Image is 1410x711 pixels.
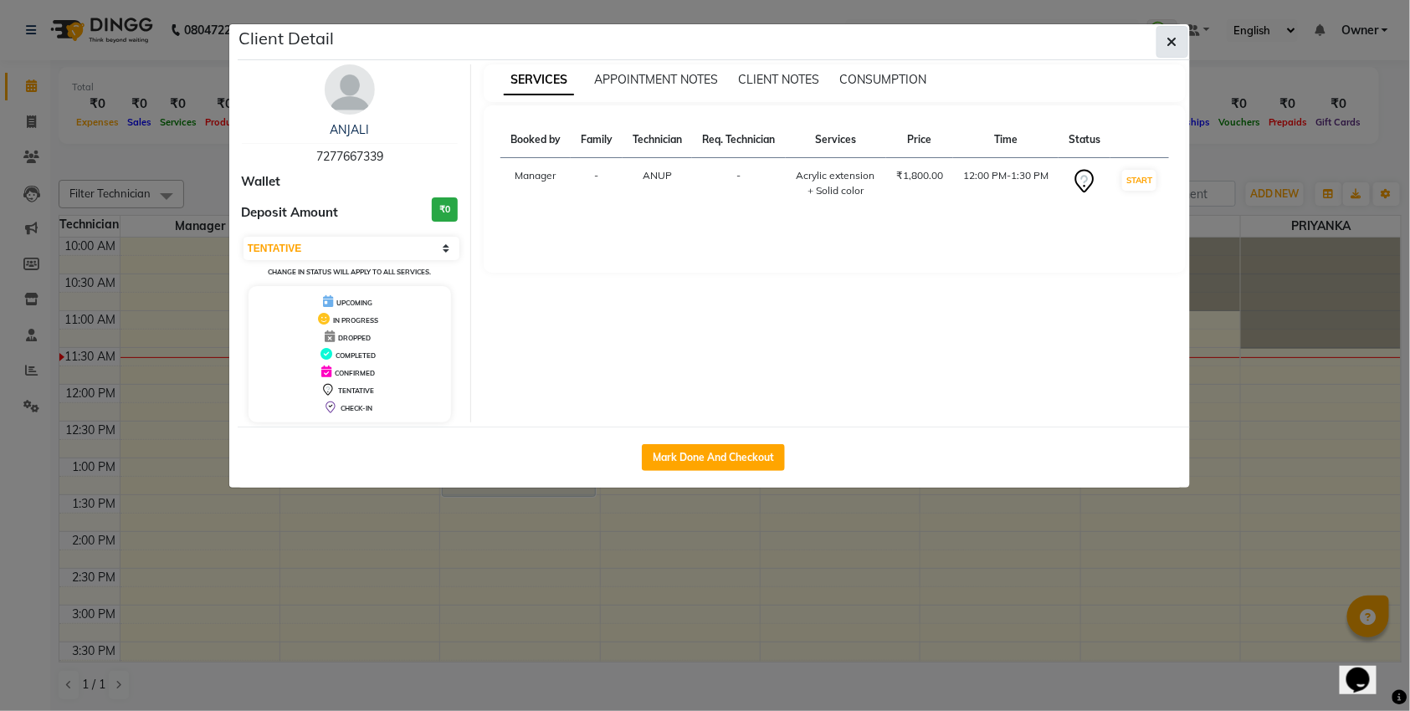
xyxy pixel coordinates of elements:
[594,72,718,87] span: APPOINTMENT NOTES
[953,158,1059,209] td: 12:00 PM-1:30 PM
[239,26,335,51] h5: Client Detail
[692,158,785,209] td: -
[692,122,785,158] th: Req. Technician
[571,122,623,158] th: Family
[500,158,571,209] td: Manager
[336,299,372,307] span: UPCOMING
[316,149,383,164] span: 7277667339
[500,122,571,158] th: Booked by
[953,122,1059,158] th: Time
[333,316,378,325] span: IN PROGRESS
[325,64,375,115] img: avatar
[642,444,785,471] button: Mark Done And Checkout
[504,65,574,95] span: SERVICES
[338,334,371,342] span: DROPPED
[242,172,281,192] span: Wallet
[1059,122,1110,158] th: Status
[786,122,886,158] th: Services
[623,122,692,158] th: Technician
[335,369,375,377] span: CONFIRMED
[336,351,376,360] span: COMPLETED
[896,168,943,183] div: ₹1,800.00
[643,169,672,182] span: ANUP
[1122,170,1156,191] button: START
[571,158,623,209] td: -
[432,197,458,222] h3: ₹0
[341,404,372,412] span: CHECK-IN
[738,72,819,87] span: CLIENT NOTES
[1340,644,1393,694] iframe: chat widget
[886,122,953,158] th: Price
[242,203,339,223] span: Deposit Amount
[338,386,374,395] span: TENTATIVE
[796,168,876,198] div: Acrylic extension + Solid color
[330,122,369,137] a: ANJALI
[839,72,926,87] span: CONSUMPTION
[268,268,431,276] small: Change in status will apply to all services.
